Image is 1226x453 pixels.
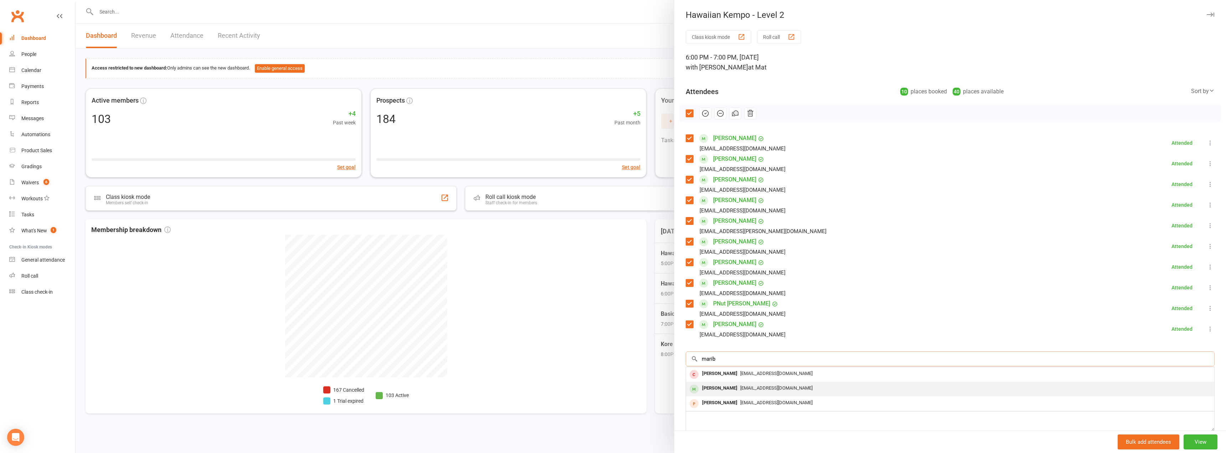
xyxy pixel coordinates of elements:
input: Search to add attendees [686,351,1215,366]
div: 40 [953,88,960,96]
div: Attended [1171,140,1192,145]
a: Payments [9,78,75,94]
button: Class kiosk mode [686,30,751,43]
a: Waivers 6 [9,175,75,191]
div: What's New [21,228,47,233]
a: Clubworx [9,7,26,25]
div: [PERSON_NAME] [699,398,740,408]
a: Reports [9,94,75,110]
div: Dashboard [21,35,46,41]
a: People [9,46,75,62]
div: [EMAIL_ADDRESS][PERSON_NAME][DOMAIN_NAME] [700,227,826,236]
div: prospect [690,399,699,408]
div: Attended [1171,285,1192,290]
a: Calendar [9,62,75,78]
a: [PERSON_NAME] [713,236,756,247]
div: places booked [900,87,947,97]
div: Roll call [21,273,38,279]
div: Attended [1171,223,1192,228]
a: [PERSON_NAME] [713,153,756,165]
div: member [690,370,699,379]
a: Product Sales [9,143,75,159]
div: Tasks [21,212,34,217]
span: 6 [43,179,49,185]
a: General attendance kiosk mode [9,252,75,268]
span: [EMAIL_ADDRESS][DOMAIN_NAME] [740,371,813,376]
div: Attendees [686,87,718,97]
a: Gradings [9,159,75,175]
button: View [1184,434,1217,449]
button: Bulk add attendees [1118,434,1179,449]
a: [PERSON_NAME] [713,133,756,144]
div: Waivers [21,180,39,185]
div: Hawaiian Kempo - Level 2 [674,10,1226,20]
div: [EMAIL_ADDRESS][DOMAIN_NAME] [700,289,785,298]
a: Roll call [9,268,75,284]
span: at Mat [748,63,767,71]
a: [PERSON_NAME] [713,215,756,227]
a: Workouts [9,191,75,207]
div: Attended [1171,326,1192,331]
div: member [690,385,699,393]
div: Gradings [21,164,42,169]
div: General attendance [21,257,65,263]
div: places available [953,87,1004,97]
a: [PERSON_NAME] [713,257,756,268]
div: 10 [900,88,908,96]
a: [PERSON_NAME] [713,319,756,330]
a: Tasks [9,207,75,223]
span: [EMAIL_ADDRESS][DOMAIN_NAME] [740,385,813,391]
div: [EMAIL_ADDRESS][DOMAIN_NAME] [700,144,785,153]
div: Attended [1171,244,1192,249]
div: People [21,51,36,57]
div: Class check-in [21,289,53,295]
button: Roll call [757,30,801,43]
div: [EMAIL_ADDRESS][DOMAIN_NAME] [700,185,785,195]
div: [EMAIL_ADDRESS][DOMAIN_NAME] [700,247,785,257]
span: 1 [51,227,56,233]
div: Sort by [1191,87,1215,96]
div: Workouts [21,196,43,201]
div: Attended [1171,306,1192,311]
span: [EMAIL_ADDRESS][DOMAIN_NAME] [740,400,813,405]
div: [EMAIL_ADDRESS][DOMAIN_NAME] [700,165,785,174]
div: Attended [1171,182,1192,187]
div: Automations [21,132,50,137]
div: [PERSON_NAME] [699,383,740,393]
div: [EMAIL_ADDRESS][DOMAIN_NAME] [700,206,785,215]
div: Attended [1171,202,1192,207]
div: Open Intercom Messenger [7,429,24,446]
div: [EMAIL_ADDRESS][DOMAIN_NAME] [700,309,785,319]
a: Class kiosk mode [9,284,75,300]
div: Calendar [21,67,41,73]
span: with [PERSON_NAME] [686,63,748,71]
div: Messages [21,115,44,121]
a: Messages [9,110,75,127]
div: 6:00 PM - 7:00 PM, [DATE] [686,52,1215,72]
div: Reports [21,99,39,105]
a: [PERSON_NAME] [713,195,756,206]
div: [PERSON_NAME] [699,369,740,379]
div: Attended [1171,161,1192,166]
div: Payments [21,83,44,89]
div: Product Sales [21,148,52,153]
div: [EMAIL_ADDRESS][DOMAIN_NAME] [700,268,785,277]
div: Attended [1171,264,1192,269]
div: [EMAIL_ADDRESS][DOMAIN_NAME] [700,330,785,339]
a: What's New1 [9,223,75,239]
a: Automations [9,127,75,143]
a: Dashboard [9,30,75,46]
a: [PERSON_NAME] [713,174,756,185]
a: PNut [PERSON_NAME] [713,298,770,309]
a: [PERSON_NAME] [713,277,756,289]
